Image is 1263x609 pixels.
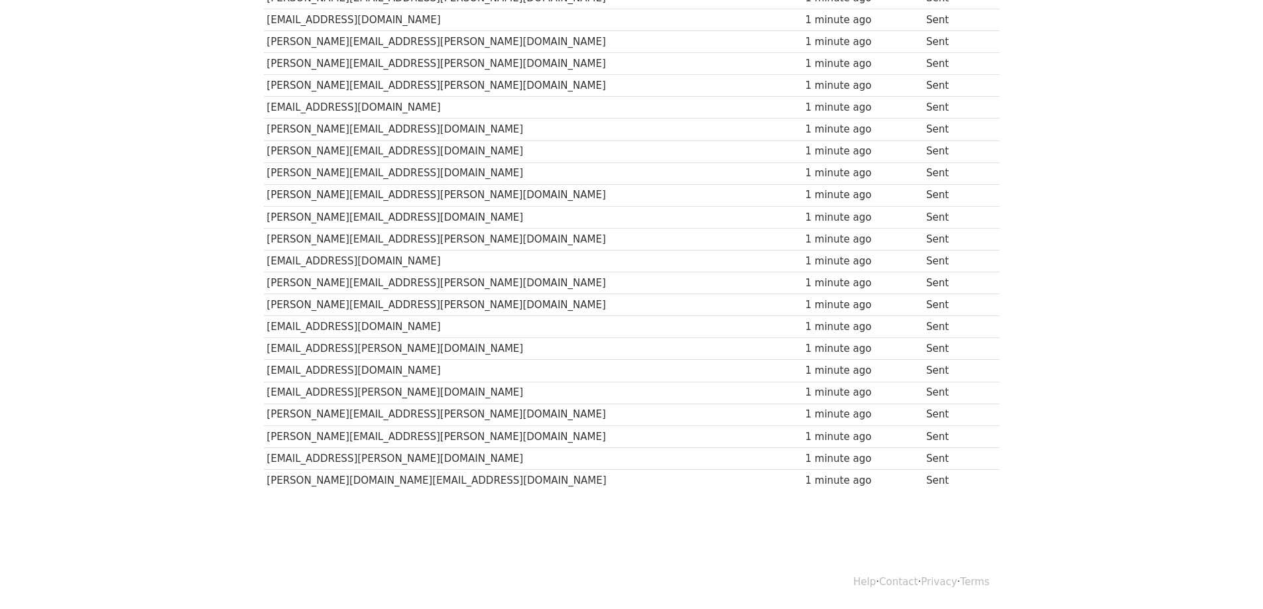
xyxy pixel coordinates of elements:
td: [PERSON_NAME][EMAIL_ADDRESS][DOMAIN_NAME] [264,140,802,162]
div: 1 minute ago [805,122,920,137]
td: Sent [923,447,989,469]
td: [PERSON_NAME][EMAIL_ADDRESS][PERSON_NAME][DOMAIN_NAME] [264,228,802,250]
div: 1 minute ago [805,298,920,313]
td: [EMAIL_ADDRESS][PERSON_NAME][DOMAIN_NAME] [264,447,802,469]
td: [PERSON_NAME][EMAIL_ADDRESS][DOMAIN_NAME] [264,119,802,140]
td: Sent [923,404,989,425]
a: Help [853,576,876,588]
td: [EMAIL_ADDRESS][DOMAIN_NAME] [264,250,802,272]
td: Sent [923,469,989,491]
td: Sent [923,382,989,404]
td: [PERSON_NAME][DOMAIN_NAME][EMAIL_ADDRESS][DOMAIN_NAME] [264,469,802,491]
td: Sent [923,338,989,360]
td: Sent [923,228,989,250]
div: 1 minute ago [805,341,920,357]
td: Sent [923,97,989,119]
div: 1 minute ago [805,473,920,488]
td: Sent [923,294,989,316]
td: Sent [923,425,989,447]
td: [EMAIL_ADDRESS][PERSON_NAME][DOMAIN_NAME] [264,382,802,404]
td: Sent [923,272,989,294]
a: Contact [879,576,918,588]
a: Privacy [921,576,957,588]
div: 1 minute ago [805,56,920,72]
td: [PERSON_NAME][EMAIL_ADDRESS][PERSON_NAME][DOMAIN_NAME] [264,53,802,75]
div: 1 minute ago [805,232,920,247]
div: 1 minute ago [805,429,920,445]
td: Sent [923,140,989,162]
td: [PERSON_NAME][EMAIL_ADDRESS][DOMAIN_NAME] [264,162,802,184]
td: [PERSON_NAME][EMAIL_ADDRESS][PERSON_NAME][DOMAIN_NAME] [264,272,802,294]
td: Sent [923,75,989,97]
div: Widget de chat [1197,545,1263,609]
td: [PERSON_NAME][EMAIL_ADDRESS][PERSON_NAME][DOMAIN_NAME] [264,294,802,316]
td: [EMAIL_ADDRESS][DOMAIN_NAME] [264,360,802,382]
div: 1 minute ago [805,210,920,225]
td: [PERSON_NAME][EMAIL_ADDRESS][PERSON_NAME][DOMAIN_NAME] [264,75,802,97]
td: Sent [923,206,989,228]
td: [PERSON_NAME][EMAIL_ADDRESS][PERSON_NAME][DOMAIN_NAME] [264,404,802,425]
div: 1 minute ago [805,407,920,422]
div: 1 minute ago [805,451,920,467]
div: 1 minute ago [805,13,920,28]
div: 1 minute ago [805,166,920,181]
a: Terms [960,576,989,588]
div: 1 minute ago [805,254,920,269]
td: [EMAIL_ADDRESS][DOMAIN_NAME] [264,97,802,119]
td: Sent [923,53,989,75]
td: [PERSON_NAME][EMAIL_ADDRESS][PERSON_NAME][DOMAIN_NAME] [264,31,802,53]
div: 1 minute ago [805,188,920,203]
td: [PERSON_NAME][EMAIL_ADDRESS][DOMAIN_NAME] [264,206,802,228]
td: Sent [923,31,989,53]
div: 1 minute ago [805,144,920,159]
td: Sent [923,184,989,206]
div: 1 minute ago [805,276,920,291]
td: Sent [923,9,989,30]
td: Sent [923,316,989,338]
td: Sent [923,162,989,184]
td: Sent [923,119,989,140]
td: [EMAIL_ADDRESS][DOMAIN_NAME] [264,316,802,338]
div: 1 minute ago [805,100,920,115]
div: 1 minute ago [805,363,920,378]
iframe: Chat Widget [1197,545,1263,609]
div: 1 minute ago [805,78,920,93]
td: [PERSON_NAME][EMAIL_ADDRESS][PERSON_NAME][DOMAIN_NAME] [264,184,802,206]
td: [PERSON_NAME][EMAIL_ADDRESS][PERSON_NAME][DOMAIN_NAME] [264,425,802,447]
td: [EMAIL_ADDRESS][DOMAIN_NAME] [264,9,802,30]
td: Sent [923,250,989,272]
div: 1 minute ago [805,34,920,50]
div: 1 minute ago [805,319,920,335]
td: [EMAIL_ADDRESS][PERSON_NAME][DOMAIN_NAME] [264,338,802,360]
td: Sent [923,360,989,382]
div: 1 minute ago [805,385,920,400]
